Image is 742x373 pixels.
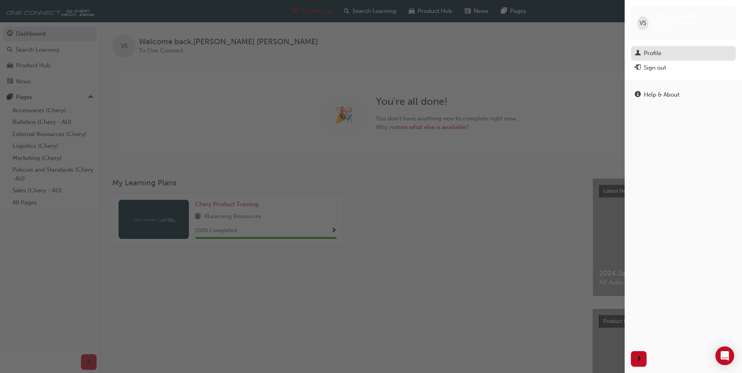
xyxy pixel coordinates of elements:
div: Help & About [644,90,679,99]
span: next-icon [636,354,642,364]
div: Profile [644,49,661,58]
div: Open Intercom Messenger [715,346,734,365]
button: Sign out [631,61,736,75]
a: Help & About [631,88,736,102]
span: VS [640,19,646,28]
span: exit-icon [635,65,641,72]
span: [PERSON_NAME] [PERSON_NAME] [652,13,729,27]
span: chau0857 [652,27,676,34]
div: Sign out [644,63,666,72]
span: man-icon [635,50,641,57]
span: info-icon [635,91,641,99]
a: Profile [631,46,736,61]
